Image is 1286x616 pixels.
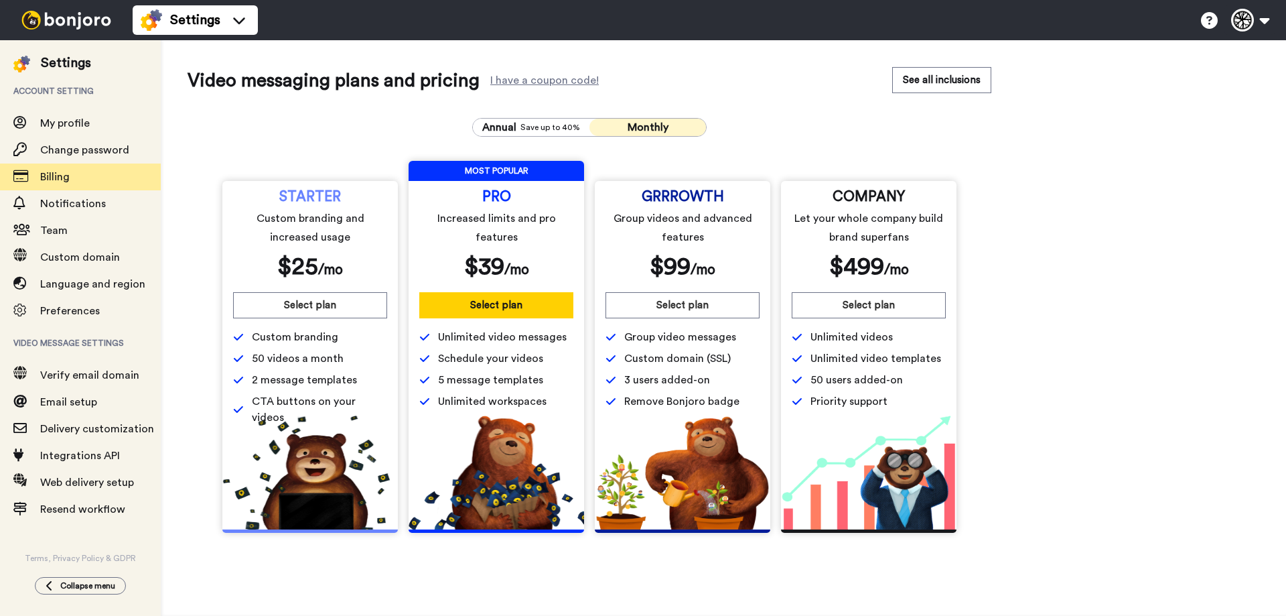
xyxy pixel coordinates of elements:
span: 3 users added-on [624,372,710,388]
span: Increased limits and pro features [422,209,571,247]
span: My profile [40,118,90,129]
span: STARTER [279,192,341,202]
span: Email setup [40,397,97,408]
span: Schedule your videos [438,351,543,367]
span: 50 users added-on [810,372,903,388]
button: Select plan [605,292,760,318]
img: edd2fd70e3428fe950fd299a7ba1283f.png [595,416,770,530]
div: Settings [41,54,91,72]
span: Annual [482,119,516,135]
span: MOST POPULAR [409,161,584,181]
span: Team [40,225,68,236]
span: Collapse menu [60,580,115,591]
span: Let your whole company build brand superfans [794,209,944,247]
div: I have a coupon code! [490,76,599,84]
span: Verify email domain [40,370,139,381]
span: Notifications [40,198,106,209]
span: Video messaging plans and pricing [188,67,480,94]
span: PRO [482,192,511,202]
span: $ 25 [277,255,318,279]
span: Preferences [40,306,100,316]
span: /mo [884,263,909,277]
span: $ 99 [650,255,691,279]
img: baac238c4e1197dfdb093d3ea7416ec4.png [781,416,956,530]
span: Resend workflow [40,504,125,515]
img: 5112517b2a94bd7fef09f8ca13467cef.png [222,416,398,530]
span: Change password [40,145,129,156]
span: Monthly [628,122,668,133]
button: Select plan [792,292,946,318]
button: Monthly [589,119,706,136]
button: Select plan [419,292,573,318]
img: bj-logo-header-white.svg [16,11,117,29]
span: Priority support [810,393,887,410]
a: See all inclusions [892,67,991,94]
img: b5b10b7112978f982230d1107d8aada4.png [409,416,584,530]
span: COMPANY [833,192,905,202]
span: Save up to 40% [520,122,580,133]
span: /mo [504,263,529,277]
span: CTA buttons on your videos [252,393,387,426]
span: Group videos and advanced features [608,209,758,247]
span: Integrations API [40,450,120,461]
span: Custom branding and increased usage [236,209,385,247]
span: Custom domain [40,252,120,263]
span: Settings [170,11,220,29]
span: 50 videos a month [252,351,344,367]
button: AnnualSave up to 40% [473,119,589,136]
button: See all inclusions [892,67,991,93]
button: Collapse menu [35,577,126,595]
span: Delivery customization [40,424,154,434]
span: Custom branding [252,329,338,345]
span: /mo [318,263,343,277]
span: /mo [691,263,715,277]
span: Unlimited workspaces [438,393,547,410]
button: Select plan [233,292,387,318]
span: Unlimited videos [810,329,893,345]
span: 5 message templates [438,372,543,388]
span: Web delivery setup [40,477,134,488]
span: $ 39 [464,255,504,279]
span: Unlimited video templates [810,351,941,367]
img: settings-colored.svg [13,56,30,72]
span: Custom domain (SSL) [624,351,731,367]
span: Billing [40,172,70,182]
span: Group video messages [624,329,736,345]
span: Unlimited video messages [438,329,567,345]
span: Remove Bonjoro badge [624,393,739,410]
span: Language and region [40,279,145,290]
span: 2 message templates [252,372,357,388]
img: settings-colored.svg [141,9,162,31]
span: $ 499 [829,255,884,279]
span: GRRROWTH [642,192,724,202]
